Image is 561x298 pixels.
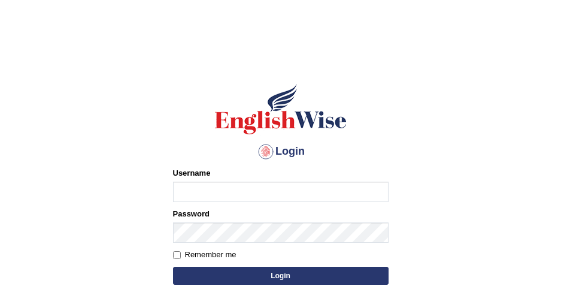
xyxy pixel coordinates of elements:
input: Remember me [173,251,181,259]
button: Login [173,267,389,285]
label: Remember me [173,249,236,261]
label: Username [173,167,211,179]
h4: Login [173,142,389,161]
label: Password [173,208,210,219]
img: Logo of English Wise sign in for intelligent practice with AI [213,82,349,136]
